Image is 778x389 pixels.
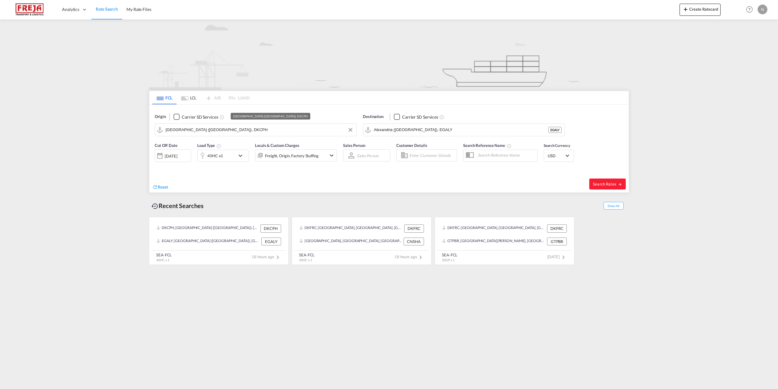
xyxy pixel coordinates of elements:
[548,153,565,158] span: USD
[177,91,201,104] md-tab-item: LCL
[744,4,758,15] div: Help
[442,258,455,262] span: 20GP x 1
[152,184,158,190] md-icon: icon-refresh
[299,224,403,232] div: DKFRC, Fredericia, Denmark, Northern Europe, Europe
[9,3,50,16] img: 586607c025bf11f083711d99603023e7.png
[394,254,424,259] span: 18 hours ago
[618,182,622,186] md-icon: icon-arrow-right
[547,254,567,259] span: [DATE]
[356,151,379,160] md-select: Sales Person
[165,153,177,159] div: [DATE]
[547,224,567,232] div: DKFRC
[299,238,402,245] div: CNSHA, Shanghai, China, Greater China & Far East Asia, Asia Pacific
[680,4,721,16] button: icon-plus 400-fgCreate Ratecard
[343,143,365,148] span: Sales Person
[442,224,546,232] div: DKFRC, Fredericia, Denmark, Northern Europe, Europe
[328,152,335,159] md-icon: icon-chevron-down
[197,150,249,162] div: 40HC x1icon-chevron-down
[149,199,206,213] div: Recent Searches
[155,149,191,162] div: [DATE]
[207,151,223,160] div: 40HC x1
[252,254,281,259] span: 18 hours ago
[604,202,624,210] span: Show All
[152,184,168,191] div: icon-refreshReset
[158,184,168,189] span: Reset
[149,19,629,90] img: new-FCL.png
[363,124,565,136] md-input-container: Alexandria (El Iskandariya), EGALY
[394,114,438,120] md-checkbox: Checkbox No Ink
[435,217,574,265] recent-search-card: DKFRC, [GEOGRAPHIC_DATA], [GEOGRAPHIC_DATA], [GEOGRAPHIC_DATA], [GEOGRAPHIC_DATA] DKFRCGTPBR, [GE...
[265,151,318,160] div: Freight Origin Factory Stuffing
[292,217,432,265] recent-search-card: DKFRC, [GEOGRAPHIC_DATA], [GEOGRAPHIC_DATA], [GEOGRAPHIC_DATA], [GEOGRAPHIC_DATA] DKFRC[GEOGRAPHI...
[155,114,166,120] span: Origin
[758,5,767,14] div: N
[548,127,562,133] div: EGALY
[544,143,570,148] span: Search Currency
[744,4,755,15] span: Help
[157,238,260,245] div: EGALY, Alexandria (El Iskandariya), Egypt, Northern Africa, Africa
[233,113,308,120] div: [GEOGRAPHIC_DATA] ([GEOGRAPHIC_DATA]), DKCPH
[216,144,221,148] md-icon: Select multiple loads to view rates
[219,115,224,120] md-icon: Unchecked: Search for CY (Container Yard) services for all selected carriers.Checked : Search for...
[157,224,259,232] div: DKCPH, Copenhagen (Kobenhavn), Denmark, Northern Europe, Europe
[442,252,457,258] div: SEA-FCL
[62,6,79,12] span: Analytics
[151,203,159,210] md-icon: icon-backup-restore
[174,114,218,120] md-checkbox: Checkbox No Ink
[439,115,444,120] md-icon: Unchecked: Search for CY (Container Yard) services for all selected carriers.Checked : Search for...
[463,143,511,148] span: Search Reference Name
[96,6,118,12] span: Rate Search
[255,149,337,162] div: Freight Origin Factory Stuffingicon-chevron-down
[363,114,384,120] span: Destination
[547,238,567,245] div: GTPBR
[682,5,689,13] md-icon: icon-plus 400-fg
[126,7,151,12] span: My Rate Files
[299,258,312,262] span: 40HC x 1
[149,217,289,265] recent-search-card: DKCPH, [GEOGRAPHIC_DATA] ([GEOGRAPHIC_DATA]), [GEOGRAPHIC_DATA], [GEOGRAPHIC_DATA], [GEOGRAPHIC_D...
[475,151,537,160] input: Search Reference Name
[442,238,546,245] div: GTPBR, Puerto Barrios, Guatemala, Mexico & Central America, Americas
[404,224,424,232] div: DKFRC
[152,91,177,104] md-tab-item: FCL
[346,125,355,134] button: Clear Input
[396,143,427,148] span: Customer Details
[155,143,177,148] span: Cut Off Date
[404,238,424,245] div: CNSHA
[156,252,172,258] div: SEA-FCL
[237,152,247,159] md-icon: icon-chevron-down
[182,114,218,120] div: Carrier SD Services
[417,254,424,261] md-icon: icon-chevron-right
[589,179,626,189] button: Search Ratesicon-arrow-right
[152,91,250,104] md-pagination-wrapper: Use the left and right arrow keys to navigate between tabs
[299,252,315,258] div: SEA-FCL
[547,151,571,160] md-select: Select Currency: $ USDUnited States Dollar
[166,125,353,134] input: Search by Port
[593,182,622,186] span: Search Rates
[274,254,281,261] md-icon: icon-chevron-right
[156,258,169,262] span: 40HC x 1
[507,144,511,148] md-icon: Your search will be saved by the below given name
[260,224,281,232] div: DKCPH
[409,151,455,160] input: Enter Customer Details
[560,254,567,261] md-icon: icon-chevron-right
[155,162,159,170] md-datepicker: Select
[261,238,281,245] div: EGALY
[255,143,299,148] span: Locals & Custom Charges
[402,114,438,120] div: Carrier SD Services
[155,124,356,136] md-input-container: Copenhagen (Kobenhavn), DKCPH
[374,125,548,134] input: Search by Port
[197,143,221,148] span: Load Type
[149,105,629,193] div: Origin Checkbox No InkUnchecked: Search for CY (Container Yard) services for all selected carrier...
